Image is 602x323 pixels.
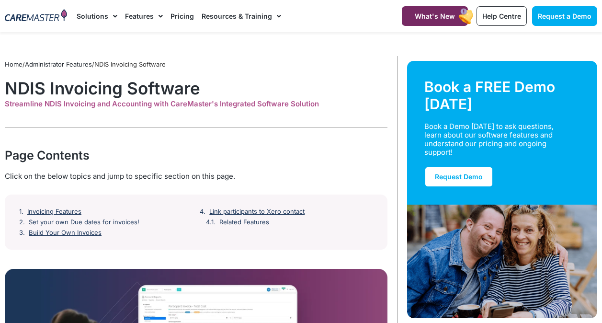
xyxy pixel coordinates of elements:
div: Book a FREE Demo [DATE] [424,78,580,113]
a: Related Features [219,219,269,226]
a: Help Centre [477,6,527,26]
span: Request a Demo [538,12,591,20]
div: Click on the below topics and jump to specific section on this page. [5,171,387,182]
a: Invoicing Features [27,208,81,216]
a: Administrator Features [25,60,92,68]
a: What's New [402,6,468,26]
h1: NDIS Invoicing Software [5,78,387,98]
div: Streamline NDIS Invoicing and Accounting with CareMaster's Integrated Software Solution [5,100,387,108]
a: Link participants to Xero contact [209,208,305,216]
img: CareMaster Logo [5,9,67,23]
a: Home [5,60,23,68]
div: Book a Demo [DATE] to ask questions, learn about our software features and understand our pricing... [424,122,569,157]
a: Build Your Own Invoices [29,229,102,237]
span: NDIS Invoicing Software [94,60,166,68]
span: Request Demo [435,173,483,181]
a: Set your own Due dates for invoices! [29,219,139,226]
a: Request Demo [424,166,493,187]
img: Support Worker and NDIS Participant out for a coffee. [407,205,597,318]
span: / / [5,60,166,68]
div: Page Contents [5,147,387,164]
span: Help Centre [482,12,521,20]
span: What's New [415,12,455,20]
a: Request a Demo [532,6,597,26]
